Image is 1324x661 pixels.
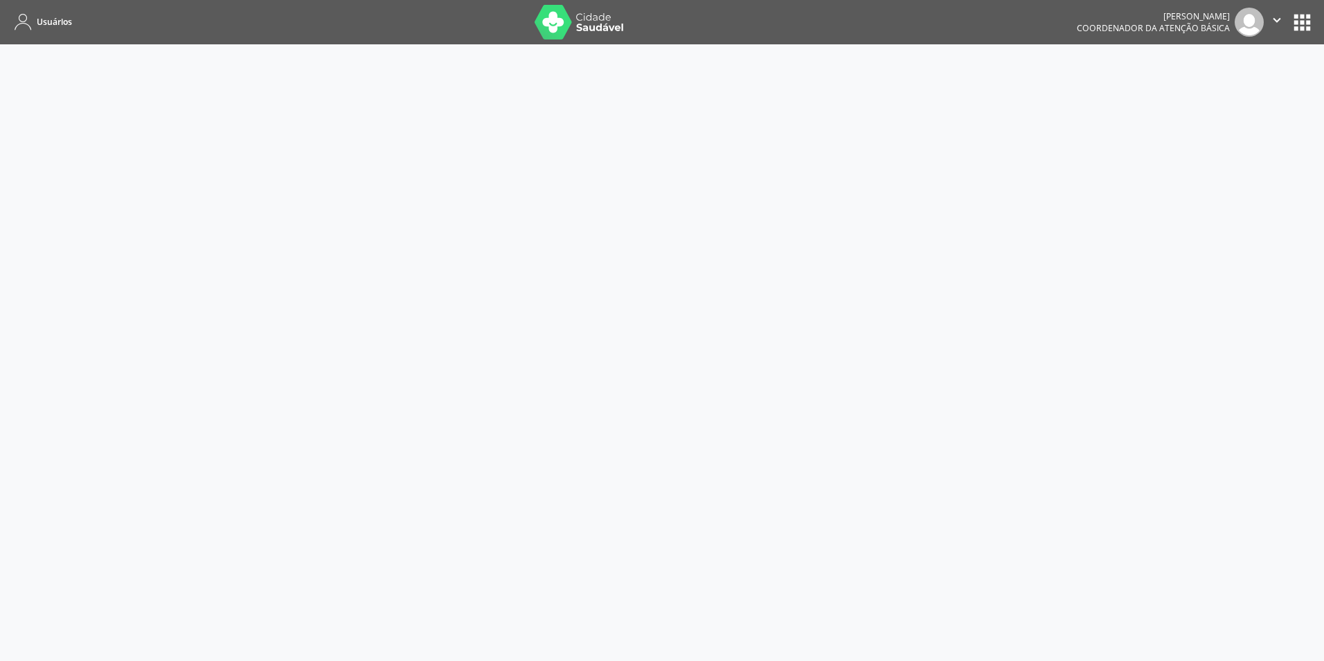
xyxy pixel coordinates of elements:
img: img [1235,8,1264,37]
button: apps [1290,10,1314,35]
i:  [1269,12,1285,28]
span: Usuários [37,16,72,28]
button:  [1264,8,1290,37]
span: Coordenador da Atenção Básica [1077,22,1230,34]
div: [PERSON_NAME] [1077,10,1230,22]
a: Usuários [10,10,72,33]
